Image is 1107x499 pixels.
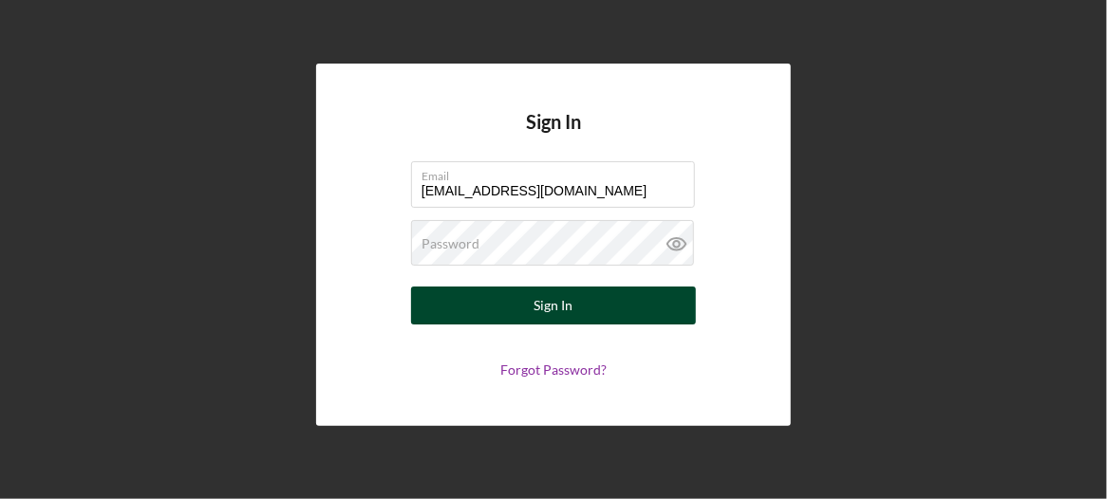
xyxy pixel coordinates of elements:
[526,111,581,161] h4: Sign In
[422,162,695,183] label: Email
[422,236,479,251] label: Password
[535,286,573,324] div: Sign In
[500,361,607,378] a: Forgot Password?
[411,286,696,324] button: Sign In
